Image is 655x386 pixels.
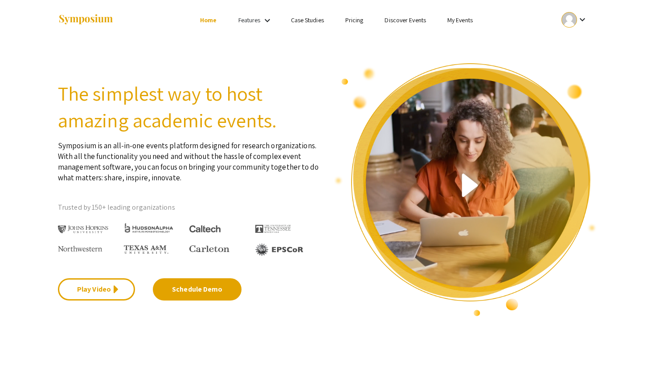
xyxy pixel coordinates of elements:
a: Case Studies [291,16,324,24]
a: Pricing [345,16,364,24]
a: Home [200,16,217,24]
iframe: Chat [7,346,38,379]
img: Texas A&M University [124,245,168,254]
p: Trusted by 150+ leading organizations [58,201,321,214]
img: Caltech [189,225,221,233]
img: Carleton [189,245,229,252]
img: Johns Hopkins University [58,225,108,234]
button: Expand account dropdown [552,10,597,30]
img: video overview of Symposium [334,62,597,317]
h2: The simplest way to host amazing academic events. [58,80,321,134]
mat-icon: Expand account dropdown [577,14,588,25]
img: Symposium by ForagerOne [58,14,114,26]
img: The University of Tennessee [255,225,291,233]
a: My Events [447,16,473,24]
img: HudsonAlpha [124,223,174,233]
a: Discover Events [385,16,426,24]
a: Features [238,16,261,24]
p: Symposium is an all-in-one events platform designed for research organizations. With all the func... [58,134,321,183]
img: Northwestern [58,246,102,251]
a: Play Video [58,278,135,301]
a: Schedule Demo [153,278,242,301]
mat-icon: Expand Features list [262,15,273,26]
img: EPSCOR [255,243,304,256]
